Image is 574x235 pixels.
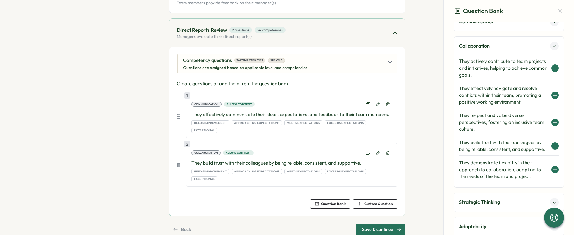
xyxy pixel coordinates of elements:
[184,92,190,99] div: 1
[234,169,279,174] span: Approaching Expectations
[287,169,320,174] span: Meets Expectations
[459,42,490,50] p: Collaboration
[364,202,393,206] span: Custom Question
[191,102,222,107] div: Communication
[227,102,252,106] span: Allow context
[194,169,227,174] span: Needs Improvement
[356,224,405,235] button: Save & continue
[229,27,252,33] span: 2 questions
[177,26,227,34] p: Direct Reports Review
[234,121,279,125] span: Approaching Expectations
[459,159,548,180] h4: They demonstrate flexibility in their approach to collaboration, adapting to the needs of the tea...
[184,141,190,147] div: 2
[194,128,215,133] span: Exceptional
[459,139,548,153] h4: They build trust with their colleagues by being reliable, consistent, and supportive.
[459,223,486,230] p: Adaptability
[177,0,276,6] p: Team members provide feedback on their manager(s)
[177,34,286,40] p: Managers evaluate their direct report(s)
[194,121,227,125] span: Needs Improvement
[270,58,283,63] span: 5 levels
[181,224,191,235] span: Back
[191,160,392,167] p: They build trust with their colleagues by being reliable, consistent, and supportive.
[183,65,307,71] p: Questions are assigned based on applicable level and competencies
[454,6,503,16] h3: Question Bank
[362,224,393,235] span: Save & continue
[194,177,215,181] span: Exceptional
[177,80,397,87] p: Create questions or add them from the question bank
[459,58,548,78] h4: They actively contribute to team projects and initiatives, helping to achieve common goals.
[321,202,346,206] span: Question Bank
[287,121,320,125] span: Meets Expectations
[459,198,500,206] p: Strategic Thinking
[327,169,364,174] span: Exceeds Expectations
[183,57,232,64] p: Competency questions
[459,85,548,106] h4: They effectively navigate and resolve conflicts within their team, promoting a positive working e...
[226,151,251,155] span: Allow context
[255,27,286,33] span: 24 competencies
[236,58,263,63] span: 24 competencies
[459,112,548,133] h4: They respect and value diverse perspectives, fostering an inclusive team culture.
[310,199,350,209] button: Question Bank
[169,224,197,235] button: Back
[327,121,364,125] span: Exceeds Expectations
[353,199,397,209] button: Custom Question
[191,150,221,155] div: Collaboration
[191,111,392,118] p: They effectively communicate their ideas, expectations, and feedback to their team members.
